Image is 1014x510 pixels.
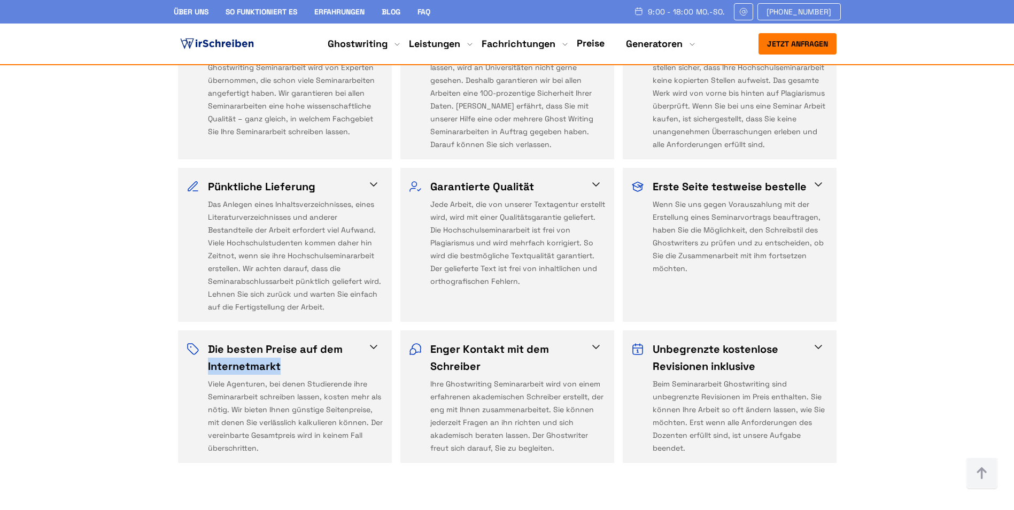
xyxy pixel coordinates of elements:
[430,178,599,195] h3: Garantierte Qualität
[208,198,383,313] div: Das Anlegen eines Inhaltsverzeichnisses, eines Literaturverzeichnisses und anderer Bestandteile d...
[208,341,376,375] h3: Die besten Preise auf dem Internetmarkt
[328,37,388,50] a: Ghostwriting
[634,7,644,16] img: Schedule
[653,198,828,313] div: Wenn Sie uns gegen Vorauszahlung mit der Erstellung eines Seminarvortrags beauftragen, haben Sie ...
[409,343,422,356] img: Enger Kontakt mit dem Schreiber
[409,180,422,193] img: Garantierte Qualität
[226,7,297,17] a: So funktioniert es
[187,343,199,356] img: Die besten Preise auf dem Internetmarkt
[178,36,256,52] img: logo ghostwriter-österreich
[208,178,376,195] h3: Pünktliche Lieferung
[653,377,828,454] div: Beim Seminararbeit Ghostwriting sind unbegrenzte Revisionen im Preis enthalten. Sie können Ihre A...
[966,458,998,490] img: button top
[653,178,821,195] h3: Erste Seite testweise bestelle
[430,22,606,151] div: Das Ghostwriting von Seminararbeiten ist eine heikle Angelegenheit – dessen sind wir uns bewusst....
[758,33,837,55] button: Jetzt anfragen
[653,22,828,151] div: Die Plagiatsprüfung ist für viele Studenten eine echte Herausforderung. Unsere Autoren übernehmen...
[208,22,383,151] div: Wenn Sie bei uns eine Seminararbeit schreiben lassen, können Sie sich auf eine erstklassige Textq...
[409,37,460,50] a: Leistungen
[767,7,832,16] span: [PHONE_NUMBER]
[626,37,683,50] a: Generatoren
[417,7,430,17] a: FAQ
[430,341,599,375] h3: Enger Kontakt mit dem Schreiber
[577,37,605,49] a: Preise
[631,343,644,356] img: Unbegrenzte kostenlose Revisionen inklusive
[631,180,644,193] img: Erste Seite testweise bestelle
[430,198,606,313] div: Jede Arbeit, die von unserer Textagentur erstellt wird, wird mit einer Qualitätsgarantie geliefer...
[653,341,821,375] h3: Unbegrenzte kostenlose Revisionen inklusive
[482,37,555,50] a: Fachrichtungen
[757,3,841,20] a: [PHONE_NUMBER]
[382,7,400,17] a: Blog
[648,7,725,16] span: 9:00 - 18:00 Mo.-So.
[174,7,208,17] a: Über uns
[314,7,365,17] a: Erfahrungen
[739,7,748,16] img: Email
[208,377,383,454] div: Viele Agenturen, bei denen Studierende ihre Seminararbeit schreiben lassen, kosten mehr als nötig...
[187,180,199,193] img: Pünktliche Lieferung
[430,377,606,454] div: Ihre Ghostwriting Seminararbeit wird von einem erfahrenen akademischen Schreiber erstellt, der en...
